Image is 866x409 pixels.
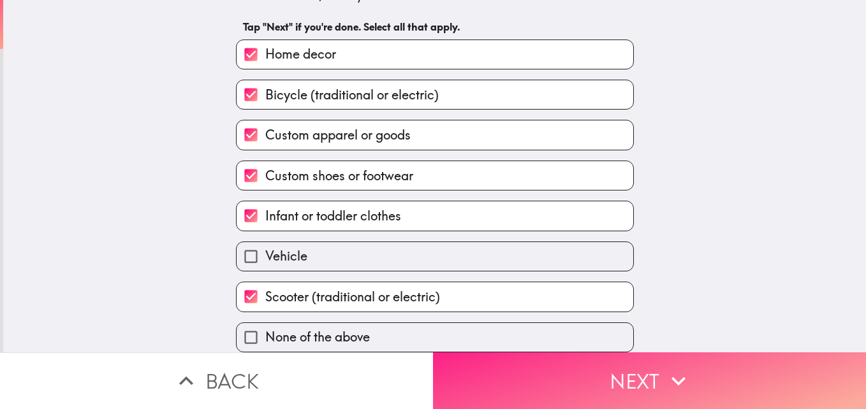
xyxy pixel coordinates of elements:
[433,352,866,409] button: Next
[265,207,401,225] span: Infant or toddler clothes
[265,288,440,306] span: Scooter (traditional or electric)
[237,242,633,271] button: Vehicle
[237,120,633,149] button: Custom apparel or goods
[237,80,633,109] button: Bicycle (traditional or electric)
[265,86,439,104] span: Bicycle (traditional or electric)
[243,20,627,34] h6: Tap "Next" if you're done. Select all that apply.
[237,323,633,352] button: None of the above
[265,167,413,185] span: Custom shoes or footwear
[237,161,633,190] button: Custom shoes or footwear
[265,45,336,63] span: Home decor
[237,40,633,69] button: Home decor
[237,201,633,230] button: Infant or toddler clothes
[265,328,370,346] span: None of the above
[265,126,411,144] span: Custom apparel or goods
[265,247,307,265] span: Vehicle
[237,282,633,311] button: Scooter (traditional or electric)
